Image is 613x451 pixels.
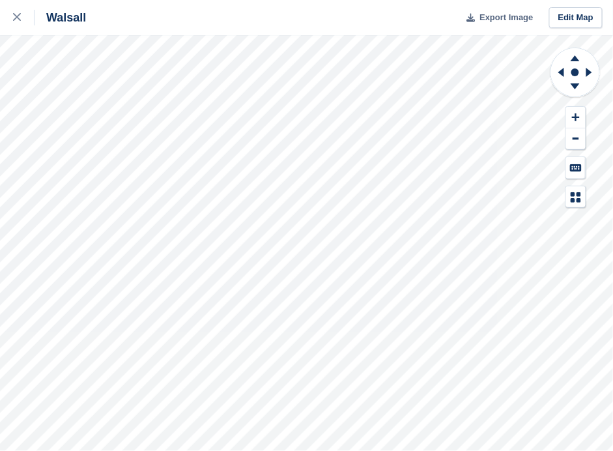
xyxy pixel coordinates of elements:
[566,107,586,128] button: Zoom In
[479,11,533,24] span: Export Image
[566,186,586,208] button: Map Legend
[549,7,603,29] a: Edit Map
[459,7,534,29] button: Export Image
[566,157,586,179] button: Keyboard Shortcuts
[35,10,86,25] div: Walsall
[566,128,586,150] button: Zoom Out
